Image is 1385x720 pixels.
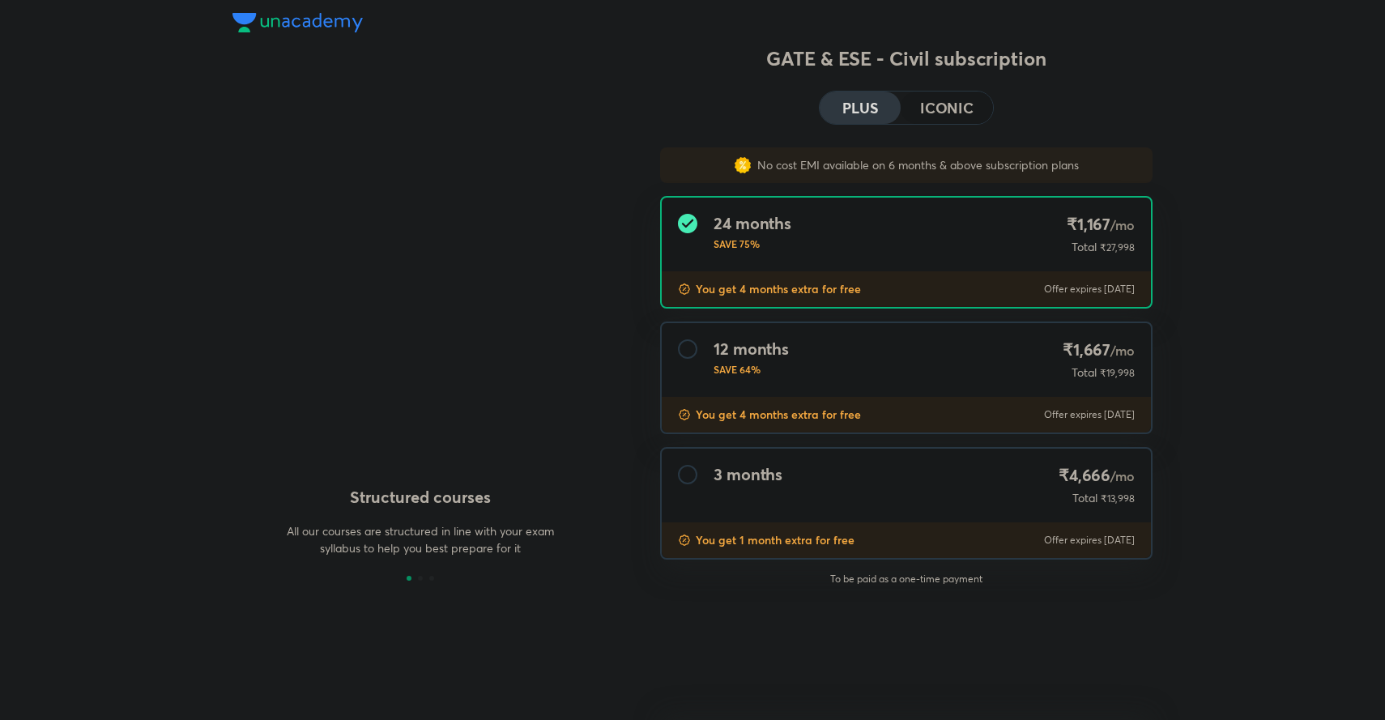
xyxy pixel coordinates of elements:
h4: 12 months [714,339,789,359]
p: You get 4 months extra for free [696,281,861,297]
span: /mo [1110,467,1135,484]
h4: ₹1,667 [1063,339,1135,361]
img: discount [678,534,691,547]
p: No cost EMI available on 6 months & above subscription plans [751,157,1079,173]
p: All our courses are structured in line with your exam syllabus to help you best prepare for it [279,522,561,556]
p: SAVE 64% [714,362,789,377]
p: Offer expires [DATE] [1044,534,1135,547]
h3: GATE & ESE - Civil subscription [660,45,1153,71]
img: sales discount [735,157,751,173]
img: discount [678,408,691,421]
p: Offer expires [DATE] [1044,283,1135,296]
p: Offer expires [DATE] [1044,408,1135,421]
p: Total [1072,239,1097,255]
h4: ₹1,167 [1065,214,1135,236]
h4: 3 months [714,465,782,484]
p: To be paid as a one-time payment [647,573,1166,586]
p: You get 4 months extra for free [696,407,861,423]
span: /mo [1110,216,1135,233]
span: /mo [1110,342,1135,359]
h4: ₹4,666 [1059,465,1135,487]
span: ₹13,998 [1101,492,1135,505]
img: discount [678,283,691,296]
h4: PLUS [842,100,878,115]
h4: Structured courses [232,485,608,509]
p: Total [1072,490,1097,506]
p: SAVE 75% [714,236,791,251]
span: ₹27,998 [1100,241,1135,253]
p: You get 1 month extra for free [696,532,854,548]
h4: ICONIC [920,100,974,115]
button: ICONIC [901,92,993,124]
span: ₹19,998 [1100,367,1135,379]
img: Company Logo [232,13,363,32]
h4: 24 months [714,214,791,233]
img: yH5BAEAAAAALAAAAAABAAEAAAIBRAA7 [232,162,608,444]
p: Total [1072,364,1097,381]
button: PLUS [820,92,901,124]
